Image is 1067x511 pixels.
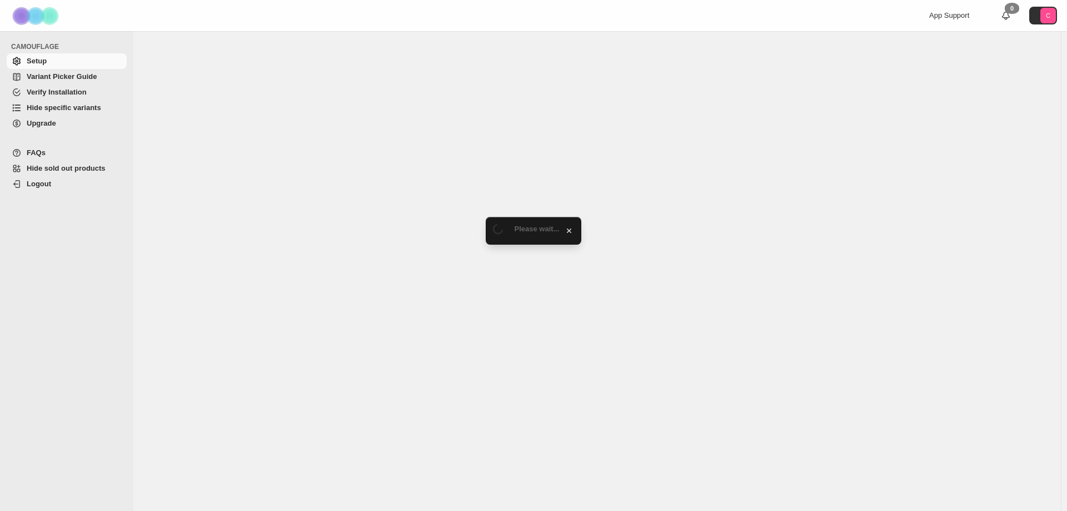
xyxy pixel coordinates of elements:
button: Avatar with initials C [1029,7,1057,24]
a: Variant Picker Guide [7,69,127,85]
span: Setup [27,57,47,65]
a: Hide specific variants [7,100,127,116]
text: C [1046,12,1050,19]
a: 0 [1000,10,1011,21]
a: Hide sold out products [7,161,127,176]
span: Logout [27,180,51,188]
a: Setup [7,53,127,69]
a: Logout [7,176,127,192]
a: FAQs [7,145,127,161]
span: Verify Installation [27,88,87,96]
span: Variant Picker Guide [27,72,97,81]
a: Upgrade [7,116,127,131]
span: Please wait... [515,225,560,233]
span: App Support [929,11,969,19]
a: Verify Installation [7,85,127,100]
span: Hide specific variants [27,103,101,112]
span: Avatar with initials C [1040,8,1056,23]
div: 0 [1005,3,1019,14]
span: Hide sold out products [27,164,106,172]
span: FAQs [27,148,46,157]
span: CAMOUFLAGE [11,42,128,51]
span: Upgrade [27,119,56,127]
img: Camouflage [9,1,64,31]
